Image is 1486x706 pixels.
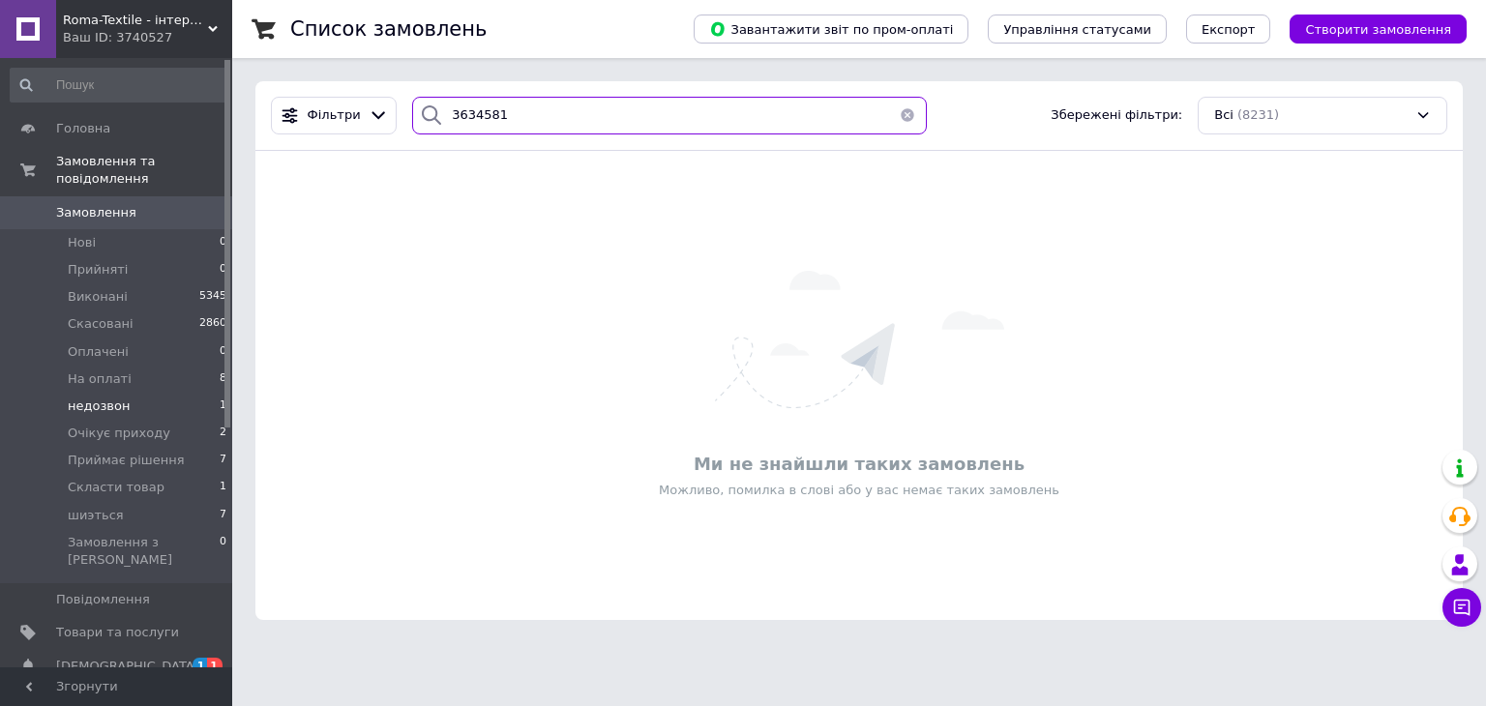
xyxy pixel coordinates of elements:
span: 2 [220,425,226,442]
span: шиэться [68,507,124,524]
span: 0 [220,261,226,279]
h1: Список замовлень [290,17,487,41]
span: Замовлення [56,204,136,221]
span: Управління статусами [1003,22,1151,37]
input: Пошук [10,68,228,103]
span: Прийняті [68,261,128,279]
span: 0 [220,534,226,569]
span: Повідомлення [56,591,150,608]
div: Ваш ID: 3740527 [63,29,232,46]
button: Управління статусами [988,15,1167,44]
button: Завантажити звіт по пром-оплаті [694,15,968,44]
span: [DEMOGRAPHIC_DATA] [56,658,199,675]
span: (8231) [1237,107,1279,122]
span: 0 [220,343,226,361]
button: Створити замовлення [1290,15,1467,44]
span: Головна [56,120,110,137]
span: Оплачені [68,343,129,361]
span: Всі [1214,106,1233,125]
span: Скласти товар [68,479,164,496]
div: Ми не знайшли таких замовлень [265,452,1453,476]
button: Експорт [1186,15,1271,44]
span: недозвон [68,397,130,415]
span: Виконані [68,288,128,306]
span: Завантажити звіт по пром-оплаті [709,20,953,38]
span: Приймає рішення [68,452,185,469]
span: Фільтри [308,106,361,125]
span: 0 [220,234,226,251]
span: 1 [220,397,226,415]
span: 2860 [199,315,226,333]
span: 5345 [199,288,226,306]
span: Замовлення та повідомлення [56,153,232,188]
span: На оплаті [68,370,132,388]
span: Товари та послуги [56,624,179,641]
button: Чат з покупцем [1442,588,1481,627]
span: Створити замовлення [1305,22,1451,37]
input: Пошук за номером замовлення, ПІБ покупця, номером телефону, Email, номером накладної [412,97,927,134]
span: Скасовані [68,315,134,333]
span: Нові [68,234,96,251]
span: Roma-Textile - інтернет-магазин текстилю [63,12,208,29]
span: Експорт [1202,22,1256,37]
span: 1 [207,658,223,674]
span: 8 [220,370,226,388]
a: Створити замовлення [1270,21,1467,36]
span: 1 [220,479,226,496]
span: Збережені фільтри: [1051,106,1182,125]
span: 7 [220,452,226,469]
span: 1 [193,658,208,674]
span: 7 [220,507,226,524]
div: Можливо, помилка в слові або у вас немає таких замовлень [265,482,1453,499]
span: Замовлення з [PERSON_NAME] [68,534,220,569]
button: Очистить [888,97,927,134]
span: Очікує приходу [68,425,170,442]
img: Нічого не знайдено [715,271,1004,408]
